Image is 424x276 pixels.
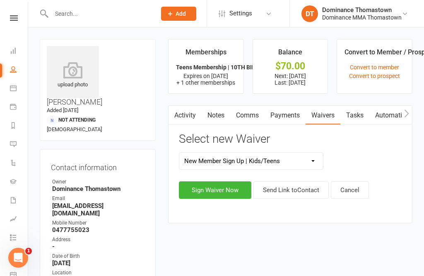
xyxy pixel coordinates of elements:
a: People [10,61,29,80]
div: DT [301,5,318,22]
h3: [PERSON_NAME] [47,46,149,106]
a: Waivers [306,106,340,125]
button: Add [161,7,196,21]
a: Calendar [10,80,29,98]
a: Activity [169,106,202,125]
button: Sign Waiver Now [179,181,251,199]
a: Reports [10,117,29,136]
div: Memberships [185,47,226,62]
button: Send Link toContact [253,181,329,199]
a: Convert to member [350,64,399,71]
strong: [EMAIL_ADDRESS][DOMAIN_NAME] [52,202,145,217]
div: upload photo [47,62,99,89]
span: Not Attending [58,117,96,123]
a: Assessments [10,210,29,229]
strong: - [52,243,145,250]
div: Owner [52,178,145,186]
h3: Select new Waiver [179,133,402,146]
strong: Teens Membership | 10TH BIRTHDAY SPECIAL [176,64,299,71]
input: Search... [49,8,150,20]
div: Dominance Thomastown [322,6,402,14]
span: 1 [25,248,32,254]
iframe: Intercom live chat [8,248,28,268]
div: $70.00 [260,62,320,71]
div: Address [52,236,145,244]
a: Dashboard [10,42,29,61]
a: Convert to prospect [349,73,400,79]
a: Payments [10,98,29,117]
div: Mobile Number [52,219,145,227]
div: Date of Birth [52,252,145,260]
a: Automations [369,106,419,125]
time: Added [DATE] [47,107,78,113]
h3: Contact information [51,160,145,172]
a: Notes [202,106,230,125]
strong: [DATE] [52,259,145,267]
button: Cancel [331,181,369,199]
a: Payments [265,106,306,125]
span: Expires on [DATE] [183,73,228,79]
strong: 0477755023 [52,226,145,234]
a: Tasks [340,106,369,125]
div: Dominance MMA Thomastown [322,14,402,21]
div: Balance [278,47,302,62]
a: Comms [230,106,265,125]
p: Next: [DATE] Last: [DATE] [260,73,320,86]
strong: Dominance Thomastown [52,185,145,193]
span: Add [176,10,186,17]
span: + 1 other memberships [176,79,235,86]
span: [DEMOGRAPHIC_DATA] [47,126,102,132]
span: Settings [229,4,252,23]
div: Email [52,195,145,203]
